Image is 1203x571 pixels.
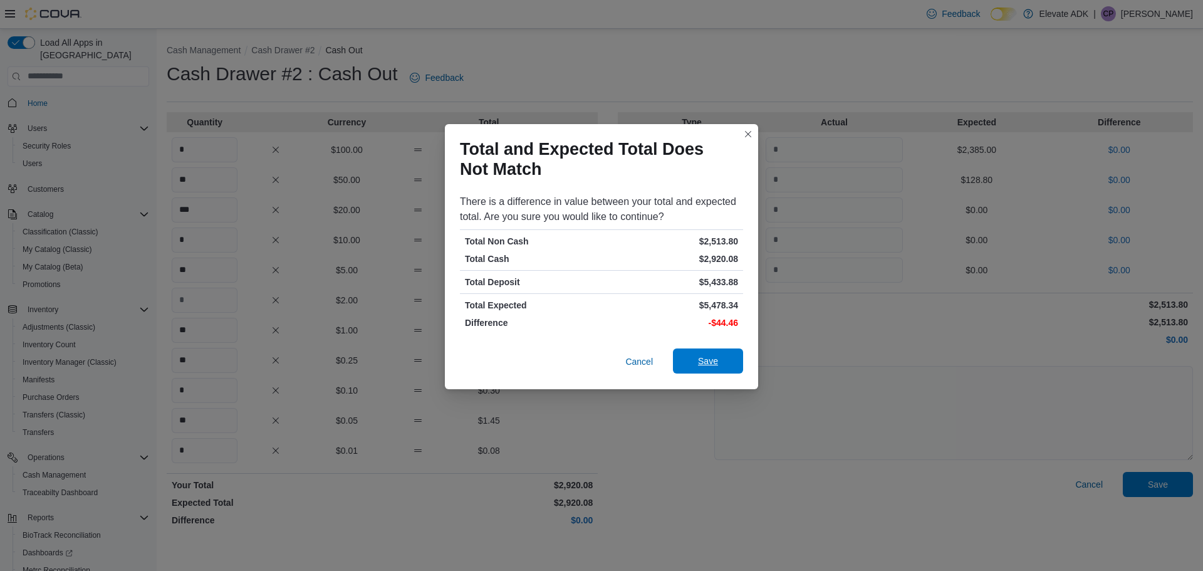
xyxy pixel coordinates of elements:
[673,348,743,374] button: Save
[741,127,756,142] button: Closes this modal window
[465,276,599,288] p: Total Deposit
[604,317,738,329] p: -$44.46
[604,253,738,265] p: $2,920.08
[465,317,599,329] p: Difference
[620,349,658,374] button: Cancel
[465,253,599,265] p: Total Cash
[625,355,653,368] span: Cancel
[604,299,738,312] p: $5,478.34
[698,355,718,367] span: Save
[465,235,599,248] p: Total Non Cash
[465,299,599,312] p: Total Expected
[460,139,733,179] h1: Total and Expected Total Does Not Match
[604,276,738,288] p: $5,433.88
[460,194,743,224] div: There is a difference in value between your total and expected total. Are you sure you would like...
[604,235,738,248] p: $2,513.80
